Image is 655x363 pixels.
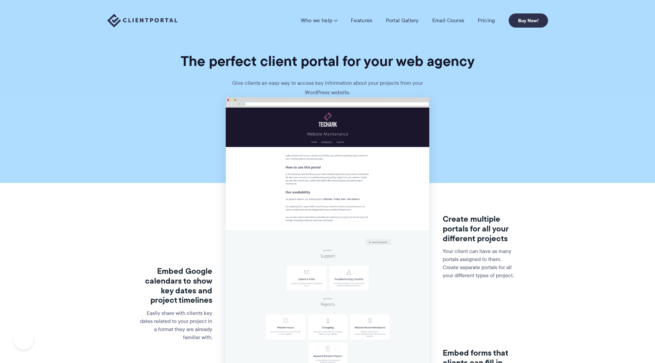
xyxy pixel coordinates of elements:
[432,17,465,24] a: Email Course
[478,17,495,24] a: Pricing
[301,17,337,24] a: Who we help
[443,247,516,280] p: Your client can have as many portals assigned to them. Create separate portals for all your diffe...
[227,78,429,97] p: Give clients an easy way to access key information about your projects from your WordPress website.
[139,266,212,305] h3: Embed Google calendars to show key dates and project timelines
[443,214,516,243] h3: Create multiple portals for all your different projects
[351,17,372,24] a: Features
[139,309,212,341] p: Easily share with clients key dates related to your project in a format they are already familiar...
[386,17,419,24] a: Portal Gallery
[13,329,34,350] iframe: Toggle Customer Support
[509,13,548,28] a: Buy Now!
